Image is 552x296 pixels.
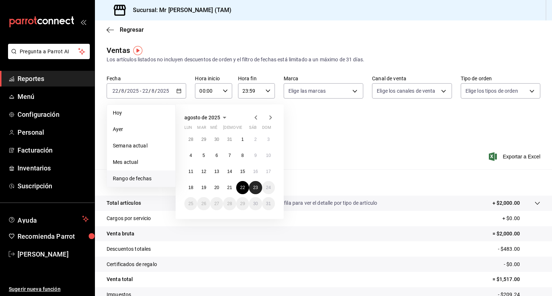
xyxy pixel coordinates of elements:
label: Canal de venta [372,76,452,81]
abbr: 31 de agosto de 2025 [266,201,271,206]
button: 28 de julio de 2025 [184,133,197,146]
span: Recomienda Parrot [18,231,89,241]
button: 24 de agosto de 2025 [262,181,275,194]
button: 19 de agosto de 2025 [197,181,210,194]
button: 29 de julio de 2025 [197,133,210,146]
abbr: 17 de agosto de 2025 [266,169,271,174]
span: / [155,88,157,94]
button: 6 de agosto de 2025 [210,149,223,162]
button: 23 de agosto de 2025 [249,181,262,194]
abbr: 29 de julio de 2025 [201,137,206,142]
p: Resumen [107,178,540,187]
p: Certificados de regalo [107,261,157,268]
p: Total artículos [107,199,141,207]
input: -- [112,88,119,94]
p: Descuentos totales [107,245,151,253]
span: / [119,88,121,94]
span: Facturación [18,145,89,155]
button: Regresar [107,26,144,33]
input: ---- [157,88,169,94]
button: 29 de agosto de 2025 [236,197,249,210]
abbr: 8 de agosto de 2025 [241,153,244,158]
p: Cargos por servicio [107,215,151,222]
h3: Sucursal: Mr [PERSON_NAME] (TAM) [127,6,231,15]
p: Da clic en la fila para ver el detalle por tipo de artículo [256,199,377,207]
abbr: 19 de agosto de 2025 [201,185,206,190]
input: -- [121,88,124,94]
span: Elige los canales de venta [377,87,435,95]
abbr: 25 de agosto de 2025 [188,201,193,206]
button: 25 de agosto de 2025 [184,197,197,210]
abbr: 30 de agosto de 2025 [253,201,258,206]
abbr: 15 de agosto de 2025 [240,169,245,174]
abbr: 11 de agosto de 2025 [188,169,193,174]
button: Pregunta a Parrot AI [8,44,90,59]
button: 21 de agosto de 2025 [223,181,236,194]
button: 8 de agosto de 2025 [236,149,249,162]
abbr: 21 de agosto de 2025 [227,185,232,190]
abbr: 1 de agosto de 2025 [241,137,244,142]
button: 12 de agosto de 2025 [197,165,210,178]
button: 4 de agosto de 2025 [184,149,197,162]
span: Configuración [18,109,89,119]
button: 27 de agosto de 2025 [210,197,223,210]
span: Menú [18,92,89,101]
abbr: 4 de agosto de 2025 [189,153,192,158]
abbr: 28 de agosto de 2025 [227,201,232,206]
abbr: lunes [184,125,192,133]
span: Rango de fechas [113,175,169,182]
abbr: 29 de agosto de 2025 [240,201,245,206]
span: Mes actual [113,158,169,166]
abbr: 10 de agosto de 2025 [266,153,271,158]
abbr: 24 de agosto de 2025 [266,185,271,190]
abbr: 26 de agosto de 2025 [201,201,206,206]
span: Pregunta a Parrot AI [20,48,78,55]
button: Exportar a Excel [490,152,540,161]
abbr: 28 de julio de 2025 [188,137,193,142]
a: Pregunta a Parrot AI [5,53,90,61]
p: = $2,000.00 [492,230,540,238]
abbr: 23 de agosto de 2025 [253,185,258,190]
span: Elige los tipos de orden [465,87,518,95]
abbr: 12 de agosto de 2025 [201,169,206,174]
span: Semana actual [113,142,169,150]
abbr: 31 de julio de 2025 [227,137,232,142]
abbr: jueves [223,125,266,133]
p: - $483.00 [498,245,540,253]
button: 31 de julio de 2025 [223,133,236,146]
button: 10 de agosto de 2025 [262,149,275,162]
span: - [140,88,141,94]
abbr: 16 de agosto de 2025 [253,169,258,174]
abbr: 18 de agosto de 2025 [188,185,193,190]
abbr: martes [197,125,206,133]
span: / [124,88,127,94]
button: open_drawer_menu [80,19,86,25]
button: 17 de agosto de 2025 [262,165,275,178]
abbr: domingo [262,125,271,133]
span: Ayer [113,126,169,133]
p: - $0.00 [504,261,540,268]
button: 15 de agosto de 2025 [236,165,249,178]
input: ---- [127,88,139,94]
span: Regresar [120,26,144,33]
span: Elige las marcas [288,87,326,95]
p: + $2,000.00 [492,199,520,207]
span: Sugerir nueva función [9,285,89,293]
input: -- [142,88,149,94]
p: Venta total [107,276,133,283]
span: Reportes [18,74,89,84]
button: 26 de agosto de 2025 [197,197,210,210]
abbr: 22 de agosto de 2025 [240,185,245,190]
label: Hora inicio [195,76,232,81]
button: 5 de agosto de 2025 [197,149,210,162]
div: Ventas [107,45,130,56]
span: Personal [18,127,89,137]
button: Tooltip marker [133,46,142,55]
abbr: 3 de agosto de 2025 [267,137,270,142]
label: Fecha [107,76,186,81]
button: 9 de agosto de 2025 [249,149,262,162]
p: + $0.00 [502,215,540,222]
span: Hoy [113,109,169,117]
button: 20 de agosto de 2025 [210,181,223,194]
abbr: 20 de agosto de 2025 [214,185,219,190]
